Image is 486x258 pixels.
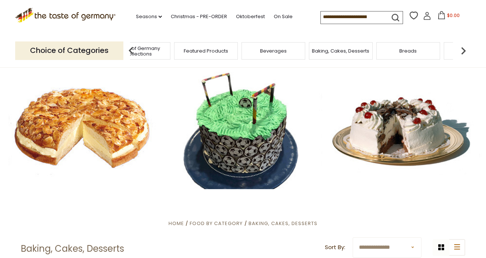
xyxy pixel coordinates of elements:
[274,13,293,21] a: On Sale
[236,13,265,21] a: Oktoberfest
[312,48,369,54] a: Baking, Cakes, Desserts
[124,43,139,58] img: previous arrow
[190,220,243,227] a: Food By Category
[325,243,345,252] label: Sort By:
[399,48,417,54] a: Breads
[136,13,162,21] a: Seasons
[249,220,317,227] a: Baking, Cakes, Desserts
[169,220,184,227] a: Home
[260,48,287,54] a: Beverages
[447,12,460,19] span: $0.00
[15,41,123,60] p: Choice of Categories
[433,11,464,22] button: $0.00
[456,43,471,58] img: next arrow
[21,243,124,254] h1: Baking, Cakes, Desserts
[184,48,228,54] a: Featured Products
[171,13,227,21] a: Christmas - PRE-ORDER
[109,46,168,57] a: Taste of Germany Collections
